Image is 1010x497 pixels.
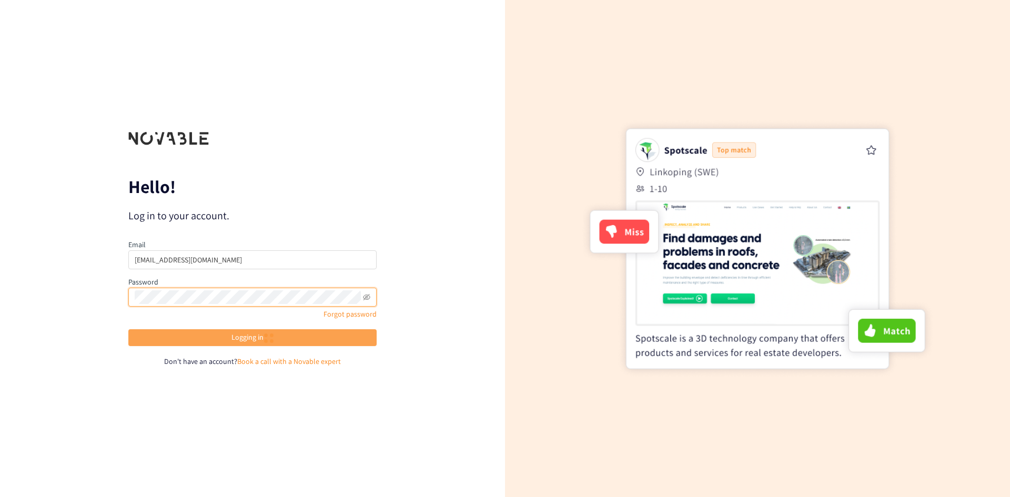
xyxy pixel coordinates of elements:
label: Email [128,240,146,249]
a: Forgot password [324,309,377,319]
a: Book a call with a Novable expert [237,357,341,366]
iframe: Chat Widget [774,74,1010,497]
label: Password [128,277,158,287]
span: Logging in [231,331,274,343]
button: Logging in [128,329,377,346]
span: eye-invisible [363,293,370,301]
span: Don't have an account? [164,357,237,366]
p: Log in to your account. [128,208,377,223]
div: Widget de chat [774,74,1010,497]
p: Hello! [128,178,377,195]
